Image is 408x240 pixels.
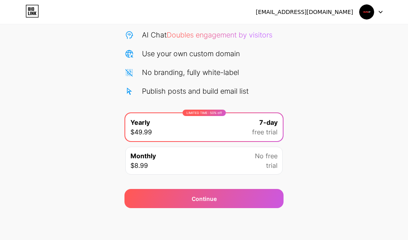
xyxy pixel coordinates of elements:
div: [EMAIL_ADDRESS][DOMAIN_NAME] [256,8,353,16]
div: AI Chat [142,30,272,40]
span: 7-day [259,118,278,127]
span: free trial [252,127,278,137]
div: Publish posts and build email list [142,86,249,96]
span: trial [266,161,278,170]
span: $49.99 [130,127,152,137]
img: goslot77 [359,4,374,20]
span: No free [255,151,278,161]
span: $8.99 [130,161,148,170]
div: Continue [192,195,217,203]
div: No branding, fully white-label [142,67,239,78]
span: Doubles engagement by visitors [167,31,272,39]
div: LIMITED TIME : 50% off [183,110,226,116]
div: Use your own custom domain [142,48,240,59]
span: Yearly [130,118,150,127]
span: Monthly [130,151,156,161]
